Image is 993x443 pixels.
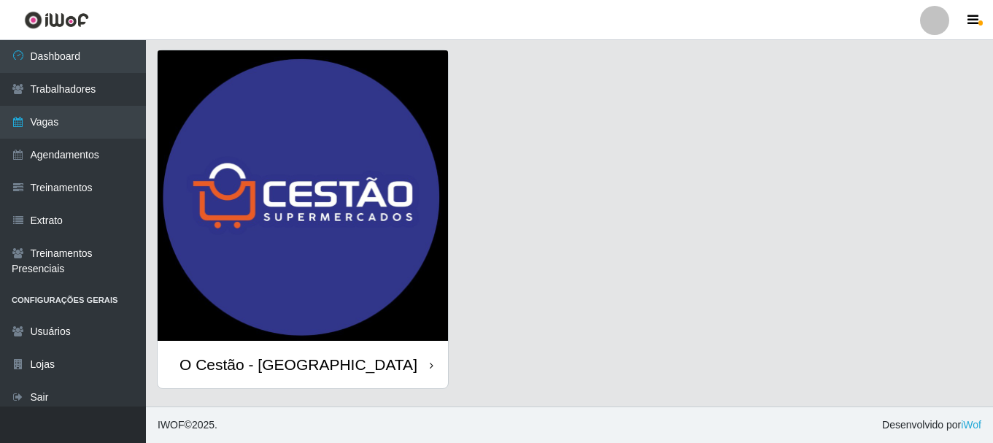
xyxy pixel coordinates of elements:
a: iWof [961,419,981,431]
span: © 2025 . [158,417,217,433]
span: IWOF [158,419,185,431]
img: cardImg [158,50,448,341]
img: CoreUI Logo [24,11,89,29]
span: Desenvolvido por [882,417,981,433]
a: O Cestão - [GEOGRAPHIC_DATA] [158,50,448,388]
div: O Cestão - [GEOGRAPHIC_DATA] [179,355,417,374]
